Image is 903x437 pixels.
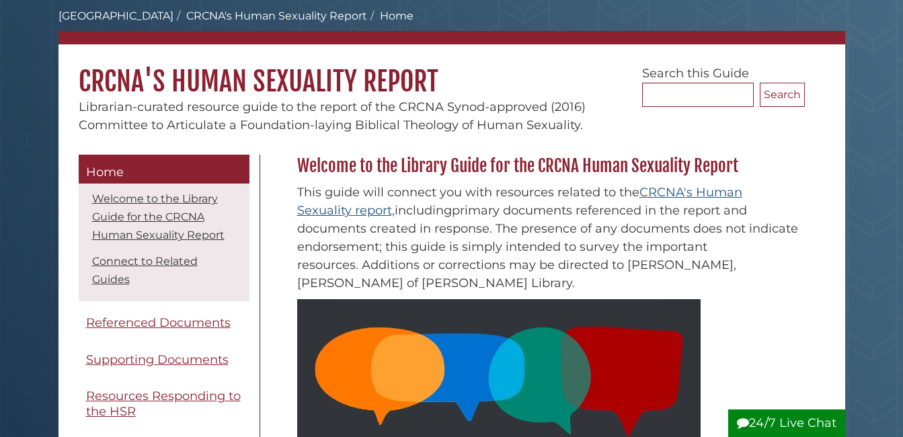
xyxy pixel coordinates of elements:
h1: CRCNA's Human Sexuality Report [58,44,845,98]
button: Search [760,83,805,107]
a: Supporting Documents [79,345,249,375]
span: Librarian-curated resource guide to the report of the CRCNA Synod-approved (2016) Committee to Ar... [79,100,586,132]
span: Supporting Documents [86,352,229,367]
a: Home [79,155,249,184]
span: Referenced Documents [86,315,231,330]
a: Welcome to the Library Guide for the CRCNA Human Sexuality Report [92,192,225,241]
a: Connect to Related Guides [92,255,198,286]
span: This guide will connect you with resources related to the including [297,185,742,218]
a: CRCNA's Human Sexuality report, [297,185,742,218]
a: [GEOGRAPHIC_DATA] [58,9,173,22]
nav: breadcrumb [58,8,845,44]
li: Home [367,8,414,24]
span: Resources Responding to the HSR [86,389,241,419]
a: Resources Responding to the HSR [79,381,249,426]
span: Home [86,165,124,180]
span: primary documents referenced in the report and documents created in response. The presence of any... [297,203,798,290]
a: Referenced Documents [79,308,249,338]
button: 24/7 Live Chat [728,409,845,437]
a: CRCNA's Human Sexuality Report [186,9,367,22]
h2: Welcome to the Library Guide for the CRCNA Human Sexuality Report [290,155,805,177]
